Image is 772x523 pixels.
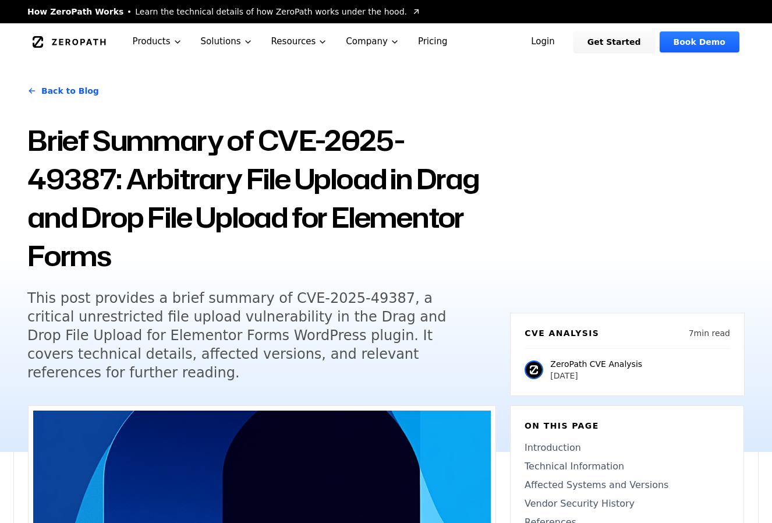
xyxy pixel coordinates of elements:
[550,358,642,370] p: ZeroPath CVE Analysis
[525,420,729,432] h6: On this page
[525,361,543,379] img: ZeroPath CVE Analysis
[135,6,407,17] span: Learn the technical details of how ZeroPath works under the hood.
[689,327,730,339] p: 7 min read
[27,75,99,107] a: Back to Blog
[525,460,729,473] a: Technical Information
[192,23,262,60] button: Solutions
[525,478,729,492] a: Affected Systems and Versions
[123,23,192,60] button: Products
[27,6,421,17] a: How ZeroPath WorksLearn the technical details of how ZeroPath works under the hood.
[27,6,123,17] span: How ZeroPath Works
[550,370,642,381] p: [DATE]
[660,31,739,52] a: Book Demo
[262,23,337,60] button: Resources
[13,23,759,60] nav: Global
[573,31,655,52] a: Get Started
[337,23,409,60] button: Company
[525,327,599,339] h6: CVE Analysis
[409,23,457,60] a: Pricing
[27,121,496,275] h1: Brief Summary of CVE-2025-49387: Arbitrary File Upload in Drag and Drop File Upload for Elementor...
[525,497,729,511] a: Vendor Security History
[27,289,474,382] h5: This post provides a brief summary of CVE-2025-49387, a critical unrestricted file upload vulnera...
[517,31,569,52] a: Login
[525,441,729,455] a: Introduction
